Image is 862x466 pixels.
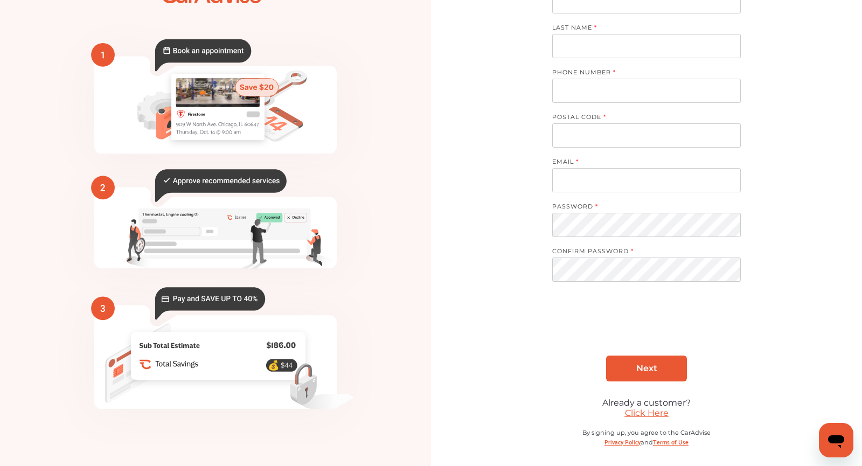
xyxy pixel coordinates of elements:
label: CONFIRM PASSWORD [552,247,730,258]
label: PASSWORD [552,203,730,213]
a: Next [606,356,687,381]
div: Already a customer? [552,398,741,408]
label: EMAIL [552,158,730,168]
text: 💰 [268,359,280,371]
span: Next [636,363,657,373]
label: PHONE NUMBER [552,68,730,79]
iframe: reCAPTCHA [565,305,728,347]
iframe: Button to launch messaging window [819,423,853,457]
a: Terms of Use [653,436,689,447]
label: POSTAL CODE [552,113,730,123]
div: By signing up, you agree to the CarAdvise and [552,429,741,457]
a: Privacy Policy [604,436,641,447]
label: LAST NAME [552,24,730,34]
a: Click Here [625,408,669,418]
